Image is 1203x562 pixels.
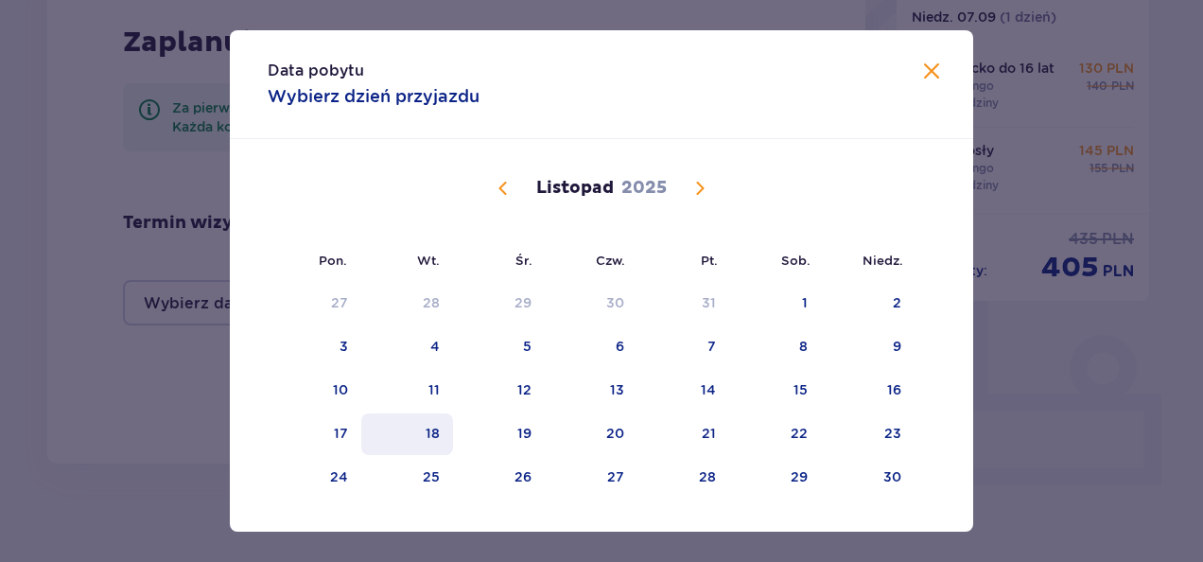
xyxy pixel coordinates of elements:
td: Choose niedziela, 2 listopada 2025 as your check-in date. It’s available. [821,283,915,325]
div: 1 [802,293,808,312]
div: 28 [423,293,440,312]
div: 31 [702,293,716,312]
td: Choose poniedziałek, 24 listopada 2025 as your check-in date. It’s available. [268,457,361,499]
td: Choose sobota, 8 listopada 2025 as your check-in date. It’s available. [729,326,821,368]
p: 2025 [621,177,667,200]
small: Śr. [515,253,532,268]
td: Choose środa, 5 listopada 2025 as your check-in date. It’s available. [453,326,545,368]
td: Choose czwartek, 20 listopada 2025 as your check-in date. It’s available. [545,413,638,455]
small: Pt. [701,253,718,268]
div: 7 [707,337,716,356]
td: Choose środa, 12 listopada 2025 as your check-in date. It’s available. [453,370,545,412]
td: Choose niedziela, 9 listopada 2025 as your check-in date. It’s available. [821,326,915,368]
div: 10 [333,380,348,399]
div: 21 [702,424,716,443]
td: Choose wtorek, 18 listopada 2025 as your check-in date. It’s available. [361,413,453,455]
div: 27 [331,293,348,312]
small: Czw. [596,253,625,268]
td: Choose sobota, 15 listopada 2025 as your check-in date. It’s available. [729,370,821,412]
p: Listopad [536,177,614,200]
td: Choose czwartek, 6 listopada 2025 as your check-in date. It’s available. [545,326,638,368]
div: 3 [340,337,348,356]
div: 22 [791,424,808,443]
p: Wybierz dzień przyjazdu [268,85,479,108]
div: 13 [610,380,624,399]
small: Sob. [781,253,811,268]
div: 18 [426,424,440,443]
div: 15 [793,380,808,399]
td: Choose poniedziałek, 17 listopada 2025 as your check-in date. It’s available. [268,413,361,455]
td: Choose środa, 29 października 2025 as your check-in date. It’s available. [453,283,545,325]
div: 30 [606,293,624,312]
div: 6 [616,337,624,356]
div: 14 [701,380,716,399]
div: 11 [428,380,440,399]
td: Choose sobota, 1 listopada 2025 as your check-in date. It’s available. [729,283,821,325]
small: Wt. [417,253,440,268]
small: Pon. [319,253,347,268]
td: Choose środa, 26 listopada 2025 as your check-in date. It’s available. [453,457,545,499]
div: 20 [606,424,624,443]
div: 17 [334,424,348,443]
div: 19 [517,424,532,443]
td: Choose czwartek, 27 listopada 2025 as your check-in date. It’s available. [545,457,638,499]
td: Choose poniedziałek, 10 listopada 2025 as your check-in date. It’s available. [268,370,361,412]
div: Calendar [230,139,973,531]
div: 4 [430,337,440,356]
div: 8 [799,337,808,356]
td: Choose niedziela, 16 listopada 2025 as your check-in date. It’s available. [821,370,915,412]
p: Data pobytu [268,61,364,81]
td: Choose niedziela, 23 listopada 2025 as your check-in date. It’s available. [821,413,915,455]
div: 12 [517,380,532,399]
td: Choose poniedziałek, 3 listopada 2025 as your check-in date. It’s available. [268,326,361,368]
td: Choose wtorek, 4 listopada 2025 as your check-in date. It’s available. [361,326,453,368]
td: Choose wtorek, 25 listopada 2025 as your check-in date. It’s available. [361,457,453,499]
td: Choose piątek, 14 listopada 2025 as your check-in date. It’s available. [637,370,729,412]
td: Choose piątek, 28 listopada 2025 as your check-in date. It’s available. [637,457,729,499]
td: Choose poniedziałek, 27 października 2025 as your check-in date. It’s available. [268,283,361,325]
td: Choose sobota, 29 listopada 2025 as your check-in date. It’s available. [729,457,821,499]
td: Choose czwartek, 13 listopada 2025 as your check-in date. It’s available. [545,370,638,412]
td: Choose wtorek, 28 października 2025 as your check-in date. It’s available. [361,283,453,325]
td: Choose piątek, 21 listopada 2025 as your check-in date. It’s available. [637,413,729,455]
div: 29 [514,293,532,312]
td: Choose niedziela, 30 listopada 2025 as your check-in date. It’s available. [821,457,915,499]
div: 5 [523,337,532,356]
td: Choose czwartek, 30 października 2025 as your check-in date. It’s available. [545,283,638,325]
td: Choose środa, 19 listopada 2025 as your check-in date. It’s available. [453,413,545,455]
td: Choose piątek, 7 listopada 2025 as your check-in date. It’s available. [637,326,729,368]
td: Choose piątek, 31 października 2025 as your check-in date. It’s available. [637,283,729,325]
td: Choose wtorek, 11 listopada 2025 as your check-in date. It’s available. [361,370,453,412]
small: Niedz. [863,253,903,268]
td: Choose sobota, 22 listopada 2025 as your check-in date. It’s available. [729,413,821,455]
